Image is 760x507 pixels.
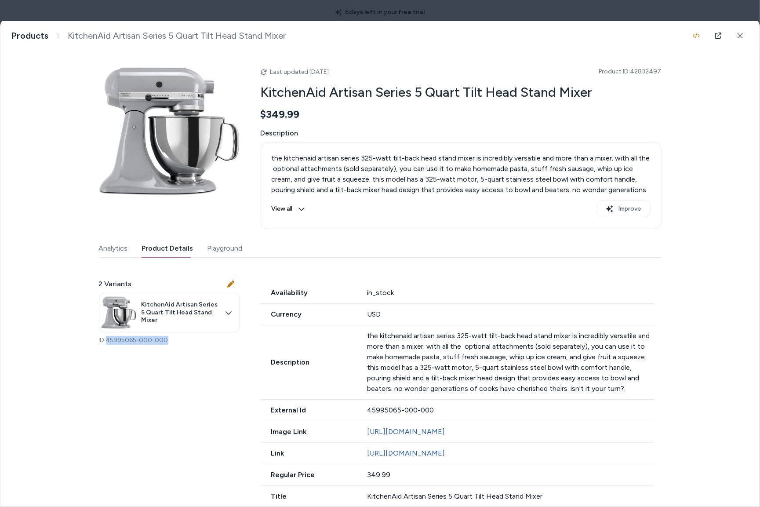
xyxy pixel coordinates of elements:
img: KitchenAid-Artisan-Series-5-Quart-Tilt-Head-Stand-Mixer.jpg [99,61,240,202]
div: USD [367,309,655,320]
div: KitchenAid Artisan Series 5 Quart Tilt Head Stand Mixer [367,491,655,502]
span: Availability [261,288,357,298]
span: $349.99 [261,108,300,121]
span: 2 Variants [99,279,132,289]
h2: KitchenAid Artisan Series 5 Quart Tilt Head Stand Mixer [261,84,662,101]
span: External Id [261,405,357,416]
button: View all [272,201,305,217]
nav: breadcrumb [11,30,286,41]
span: Currency [261,309,357,320]
button: Product Details [142,240,193,257]
a: [URL][DOMAIN_NAME] [367,449,445,457]
a: Products [11,30,48,41]
button: Improve [597,201,651,217]
span: KitchenAid Artisan Series 5 Quart Tilt Head Stand Mixer [68,30,286,41]
p: ID: 45995065-000-000 [99,336,240,345]
span: Image Link [261,427,357,437]
div: 349.99 [367,470,655,480]
span: KitchenAid Artisan Series 5 Quart Tilt Head Stand Mixer [142,301,220,324]
button: Analytics [99,240,128,257]
div: in_stock [367,288,655,298]
a: [URL][DOMAIN_NAME] [367,427,445,436]
p: the kitchenaid artisan series 325-watt tilt-back head stand mixer is incredibly versatile and mor... [272,153,651,206]
span: Description [261,357,357,368]
span: Title [261,491,357,502]
button: KitchenAid Artisan Series 5 Quart Tilt Head Stand Mixer [99,293,240,332]
div: 45995065-000-000 [367,405,655,416]
p: the kitchenaid artisan series 325-watt tilt-back head stand mixer is incredibly versatile and mor... [367,331,655,394]
button: Playground [207,240,243,257]
span: Link [261,448,357,459]
span: Regular Price [261,470,357,480]
img: KitchenAid-Artisan-Series-5-Quart-Tilt-Head-Stand-Mixer.jpg [101,295,136,330]
span: Product ID: 42832497 [599,67,662,76]
span: Description [261,128,662,139]
span: Last updated [DATE] [270,68,329,76]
